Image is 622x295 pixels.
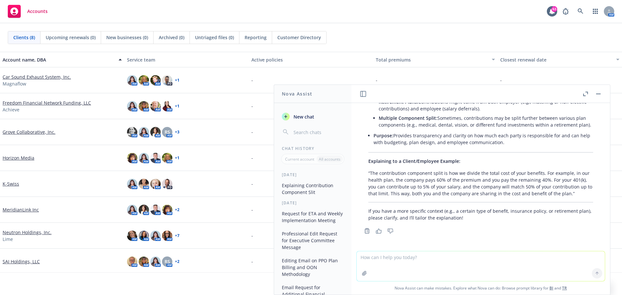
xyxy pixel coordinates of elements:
svg: Copy to clipboard [364,228,370,234]
img: photo [150,101,161,111]
span: Customer Directory [277,34,321,41]
img: photo [162,205,172,215]
span: Magnaflow [3,80,26,87]
h1: Nova Assist [282,90,312,97]
span: - [251,77,253,84]
img: photo [127,179,137,189]
button: Professional Edit Request for Executive Committee Message [279,228,346,253]
button: Total premiums [373,52,498,67]
img: photo [127,75,137,85]
span: Multiple Component Split: [379,115,437,121]
img: photo [127,127,137,137]
img: photo [127,231,137,241]
span: Reporting [245,34,267,41]
span: - [500,77,502,84]
img: photo [150,153,161,163]
span: Purpose: [374,132,393,139]
a: + 1 [175,156,179,160]
img: photo [139,75,149,85]
img: photo [139,231,149,241]
a: Freedom Financial Network Funding, LLC [3,99,91,106]
img: photo [150,179,161,189]
button: Thumbs down [385,226,396,235]
img: photo [150,75,161,85]
a: BI [549,285,553,291]
img: photo [162,231,172,241]
span: - [251,206,253,213]
div: Closest renewal date [500,56,612,63]
span: Nova Assist can make mistakes. Explore what Nova can do: Browse prompt library for and [354,281,607,295]
a: Grove Collaborative, Inc. [3,129,55,135]
a: Switch app [589,5,602,18]
span: Clients (8) [13,34,35,41]
span: - [251,154,253,161]
img: photo [127,256,137,267]
button: Service team [124,52,249,67]
img: photo [150,127,161,137]
button: Request for ETA and Weekly Implementation Meeting [279,208,346,226]
span: New businesses (0) [106,34,148,41]
span: Archived (0) [159,34,184,41]
img: photo [127,101,137,111]
div: Chat History [274,146,351,151]
img: photo [139,205,149,215]
button: Active policies [249,52,373,67]
a: + 2 [175,208,179,212]
img: photo [127,153,137,163]
button: Explaining Contribution Component Slit [279,180,346,198]
a: TR [562,285,567,291]
span: Lime [3,236,13,243]
input: Search chats [292,128,344,137]
li: Sometimes, contributions may be split further between various plan components (e.g., medical, den... [379,113,593,130]
p: Current account [285,156,314,162]
img: photo [139,101,149,111]
a: SAI Holdings, LLC [3,258,40,265]
img: photo [150,256,161,267]
img: photo [127,205,137,215]
span: Explaining to a Client/Employee Example: [368,158,460,164]
img: photo [150,205,161,215]
p: “The contribution component split is how we divide the total cost of your benefits. For example, ... [368,170,593,197]
a: Accounts [5,2,50,20]
button: New chat [279,111,346,122]
img: photo [162,101,172,111]
a: + 1 [175,104,179,108]
div: 63 [551,6,557,12]
p: If you have a more specific context (e.g., a certain type of benefit, insurance policy, or retire... [368,208,593,221]
a: + 2 [175,260,179,264]
img: photo [139,153,149,163]
img: photo [150,231,161,241]
div: Service team [127,56,246,63]
span: - [251,258,253,265]
a: Report a Bug [559,5,572,18]
a: MeridianLink Inc [3,206,39,213]
span: - [376,77,377,84]
a: Horizon Media [3,154,34,161]
span: RS [165,258,170,265]
span: New chat [292,113,314,120]
a: Neutron Holdings, Inc. [3,229,52,236]
div: Active policies [251,56,371,63]
span: RS [165,129,170,135]
a: K-Swiss [3,180,19,187]
li: Provides transparency and clarity on how much each party is responsible for and can help with bud... [374,131,593,147]
div: [DATE] [274,200,351,206]
img: photo [139,127,149,137]
span: - [251,180,253,187]
span: - [251,232,253,239]
span: - [251,129,253,135]
a: Search [574,5,587,18]
img: photo [139,256,149,267]
a: + 7 [175,234,179,238]
span: Untriaged files (0) [195,34,234,41]
p: All accounts [319,156,340,162]
span: - [251,103,253,109]
div: Account name, DBA [3,56,115,63]
button: Closest renewal date [498,52,622,67]
button: Editing Email on PPO Plan Billing and OON Methodology [279,255,346,279]
a: + 3 [175,130,179,134]
a: + 1 [175,78,179,82]
div: Total premiums [376,56,488,63]
div: [DATE] [274,172,351,177]
img: photo [162,179,172,189]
